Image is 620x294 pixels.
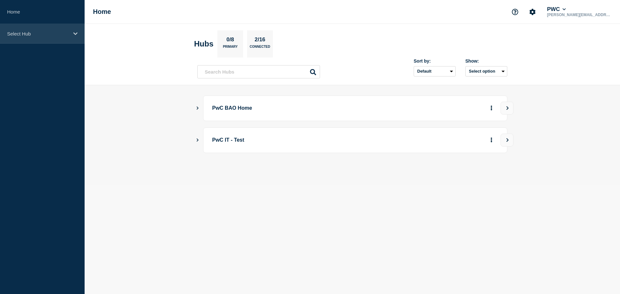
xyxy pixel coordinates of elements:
p: PwC BAO Home [212,102,391,114]
button: More actions [487,102,496,114]
select: Sort by [414,66,456,76]
button: PWC [546,6,567,13]
button: View [501,102,513,115]
p: 2/16 [252,36,268,45]
p: Connected [250,45,270,52]
h1: Home [93,8,111,15]
div: Show: [465,58,507,64]
button: Account settings [526,5,539,19]
button: Show Connected Hubs [196,106,199,111]
button: Support [508,5,522,19]
button: View [501,134,513,147]
button: Show Connected Hubs [196,138,199,143]
button: Select option [465,66,507,76]
p: [PERSON_NAME][EMAIL_ADDRESS][PERSON_NAME][DOMAIN_NAME] [546,13,613,17]
p: Select Hub [7,31,69,36]
p: Primary [223,45,238,52]
h2: Hubs [194,39,213,48]
button: More actions [487,134,496,146]
input: Search Hubs [197,65,320,78]
p: 0/8 [224,36,237,45]
div: Sort by: [414,58,456,64]
p: PwC IT - Test [212,134,391,146]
